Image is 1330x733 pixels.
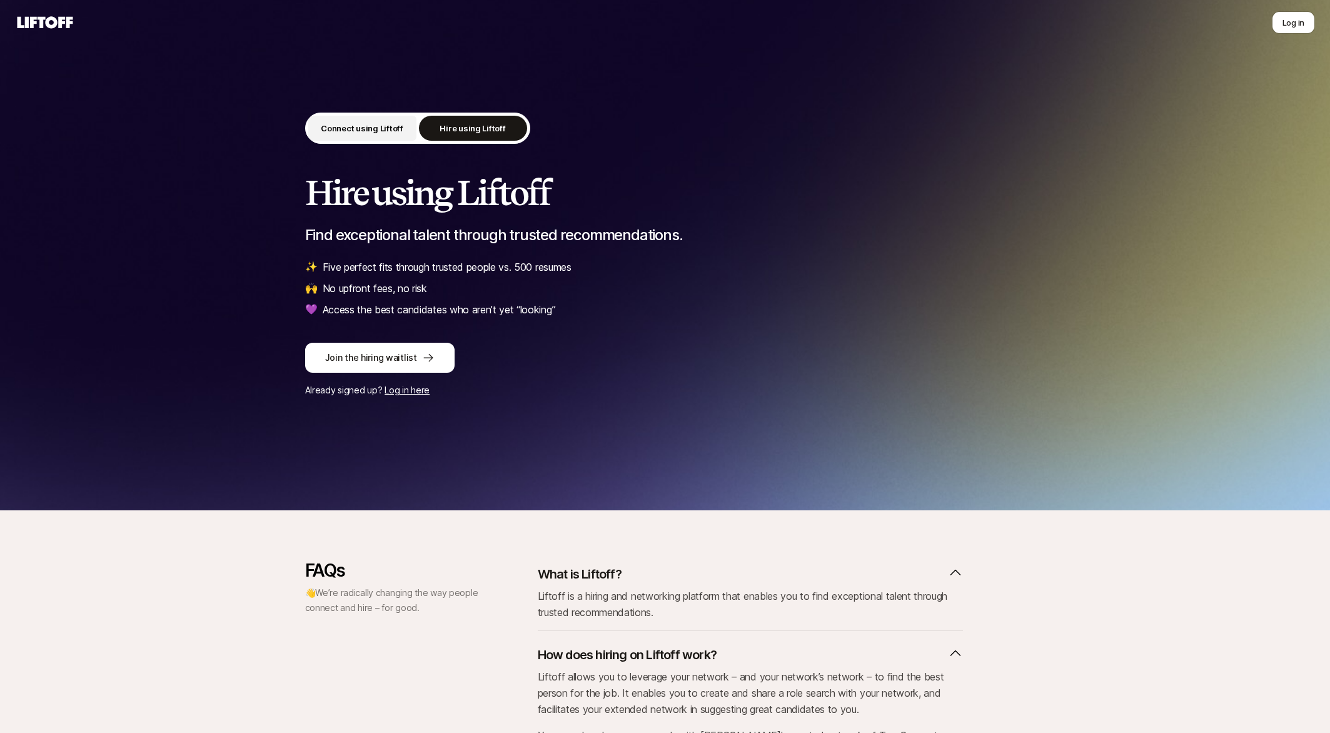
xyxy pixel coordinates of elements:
p: Five perfect fits through trusted people vs. 500 resumes [323,259,572,275]
p: How does hiring on Liftoff work? [538,646,717,664]
p: What is Liftoff? [538,565,622,583]
p: Hire using Liftoff [440,122,505,134]
p: 👋 [305,585,480,615]
button: How does hiring on Liftoff work? [538,641,963,669]
p: Access the best candidates who aren’t yet “looking” [323,301,556,318]
span: 🙌 [305,280,318,296]
h2: Hire using Liftoff [305,174,1025,211]
span: We’re radically changing the way people connect and hire – for good. [305,587,478,613]
button: What is Liftoff? [538,560,963,588]
span: ✨ [305,259,318,275]
a: Log in here [385,385,430,395]
a: Join the hiring waitlist [305,343,1025,373]
p: Connect using Liftoff [321,122,403,134]
p: Liftoff allows you to leverage your network – and your network’s network – to find the best perso... [538,669,963,717]
p: No upfront fees, no risk [323,280,427,296]
button: Join the hiring waitlist [305,343,455,373]
span: 💜️ [305,301,318,318]
p: Already signed up? [305,383,1025,398]
div: What is Liftoff? [538,588,963,620]
div: Liftoff is a hiring and networking platform that enables you to find exceptional talent through t... [538,588,963,620]
button: Log in [1272,11,1315,34]
p: FAQs [305,560,480,580]
p: Find exceptional talent through trusted recommendations. [305,226,1025,244]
